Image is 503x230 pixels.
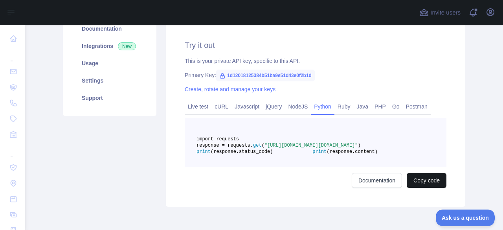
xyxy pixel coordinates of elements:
span: 1d12018125384b51ba9e51d43e0f2b1d [216,70,315,81]
a: PHP [371,100,389,113]
div: Primary Key: [185,71,446,79]
span: print [196,149,211,155]
a: Usage [72,55,147,72]
div: ... [6,143,19,159]
a: Live test [185,100,211,113]
span: ( [262,143,264,148]
span: New [118,42,136,50]
button: Invite users [418,6,462,19]
div: ... [6,47,19,63]
span: response = requests. [196,143,253,148]
a: jQuery [263,100,285,113]
a: Java [354,100,372,113]
a: Documentation [352,173,402,188]
span: (response.content) [327,149,378,155]
span: ) [358,143,360,148]
span: print [312,149,327,155]
h2: Try it out [185,40,446,51]
a: Documentation [72,20,147,37]
a: Create, rotate and manage your keys [185,86,275,92]
a: Integrations New [72,37,147,55]
a: Postman [403,100,431,113]
span: import requests [196,136,239,142]
span: get [253,143,262,148]
a: Settings [72,72,147,89]
iframe: Toggle Customer Support [436,210,495,226]
a: cURL [211,100,231,113]
button: Copy code [407,173,446,188]
a: Python [311,100,334,113]
div: This is your private API key, specific to this API. [185,57,446,65]
a: Javascript [231,100,263,113]
a: Ruby [334,100,354,113]
span: "[URL][DOMAIN_NAME][DOMAIN_NAME]" [264,143,358,148]
span: Invite users [430,8,461,17]
span: (response.status_code) [211,149,273,155]
a: NodeJS [285,100,311,113]
a: Support [72,89,147,107]
a: Go [389,100,403,113]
